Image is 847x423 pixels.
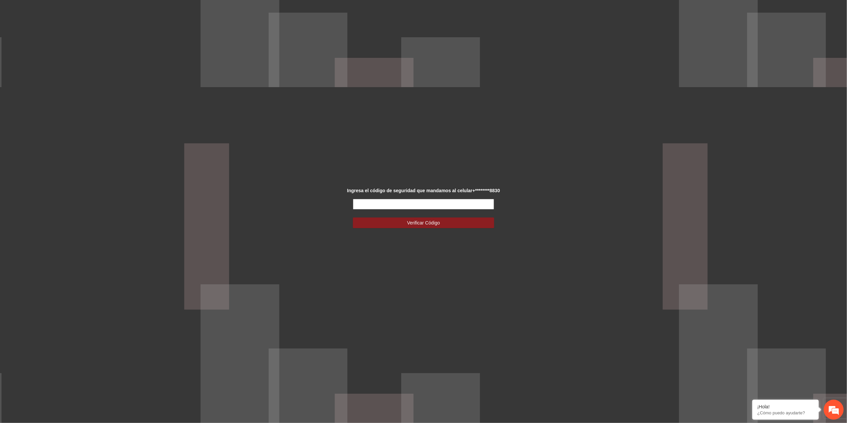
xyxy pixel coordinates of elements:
span: Estamos en línea. [39,89,92,156]
p: ¿Cómo puedo ayudarte? [757,410,814,415]
div: Chatee con nosotros ahora [35,34,112,43]
button: Verificar Código [353,217,494,228]
div: Minimizar ventana de chat en vivo [109,3,125,19]
textarea: Escriba su mensaje y pulse “Intro” [3,182,127,205]
div: ¡Hola! [757,404,814,409]
span: Verificar Código [407,219,440,226]
strong: Ingresa el código de seguridad que mandamos al celular +********8830 [347,188,500,193]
